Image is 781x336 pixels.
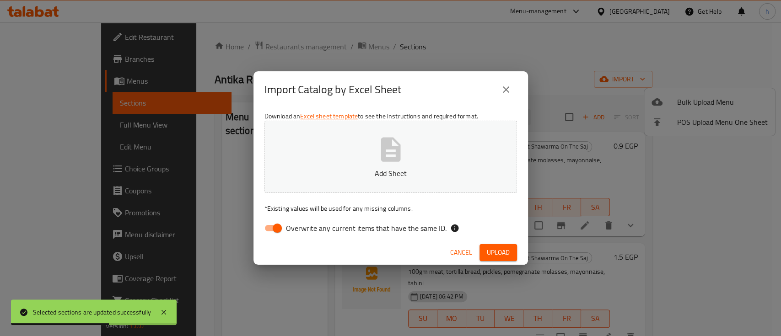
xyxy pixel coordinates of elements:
button: Upload [479,244,517,261]
a: Excel sheet template [300,110,358,122]
span: Overwrite any current items that have the same ID. [286,223,447,234]
div: Selected sections are updated successfully [33,307,151,317]
span: Cancel [450,247,472,258]
p: Add Sheet [279,168,503,179]
span: Upload [487,247,510,258]
div: Download an to see the instructions and required format. [253,108,528,240]
h2: Import Catalog by Excel Sheet [264,82,401,97]
button: Add Sheet [264,121,517,193]
button: close [495,79,517,101]
p: Existing values will be used for any missing columns. [264,204,517,213]
button: Cancel [447,244,476,261]
svg: If the overwrite option isn't selected, then the items that match an existing ID will be ignored ... [450,224,459,233]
